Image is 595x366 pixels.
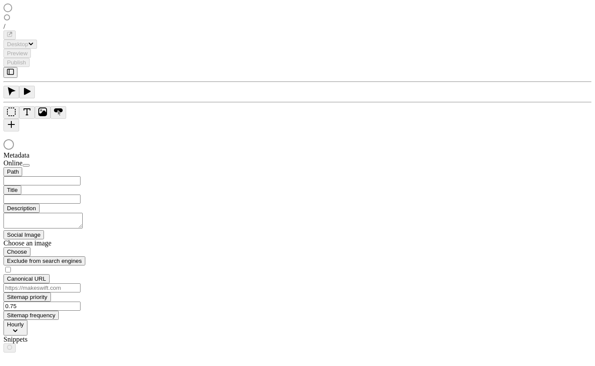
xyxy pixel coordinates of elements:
[3,292,51,302] button: Sitemap priority
[3,320,27,336] button: Hourly
[3,151,108,159] div: Metadata
[3,167,22,176] button: Path
[7,248,27,255] span: Choose
[3,49,31,58] button: Preview
[50,106,66,119] button: Button
[7,50,27,57] span: Preview
[7,59,26,66] span: Publish
[3,247,30,256] button: Choose
[3,239,108,247] div: Choose an image
[19,106,35,119] button: Text
[3,204,40,213] button: Description
[3,185,21,195] button: Title
[35,106,50,119] button: Image
[3,274,50,283] button: Canonical URL
[3,256,85,265] button: Exclude from search engines
[3,23,592,30] div: /
[7,41,28,47] span: Desktop
[3,40,37,49] button: Desktop
[3,336,108,343] div: Snippets
[3,230,44,239] button: Social Image
[7,321,24,328] span: Hourly
[3,311,59,320] button: Sitemap frequency
[3,106,19,119] button: Box
[3,58,30,67] button: Publish
[3,159,23,167] span: Online
[3,283,81,292] input: https://makeswift.com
